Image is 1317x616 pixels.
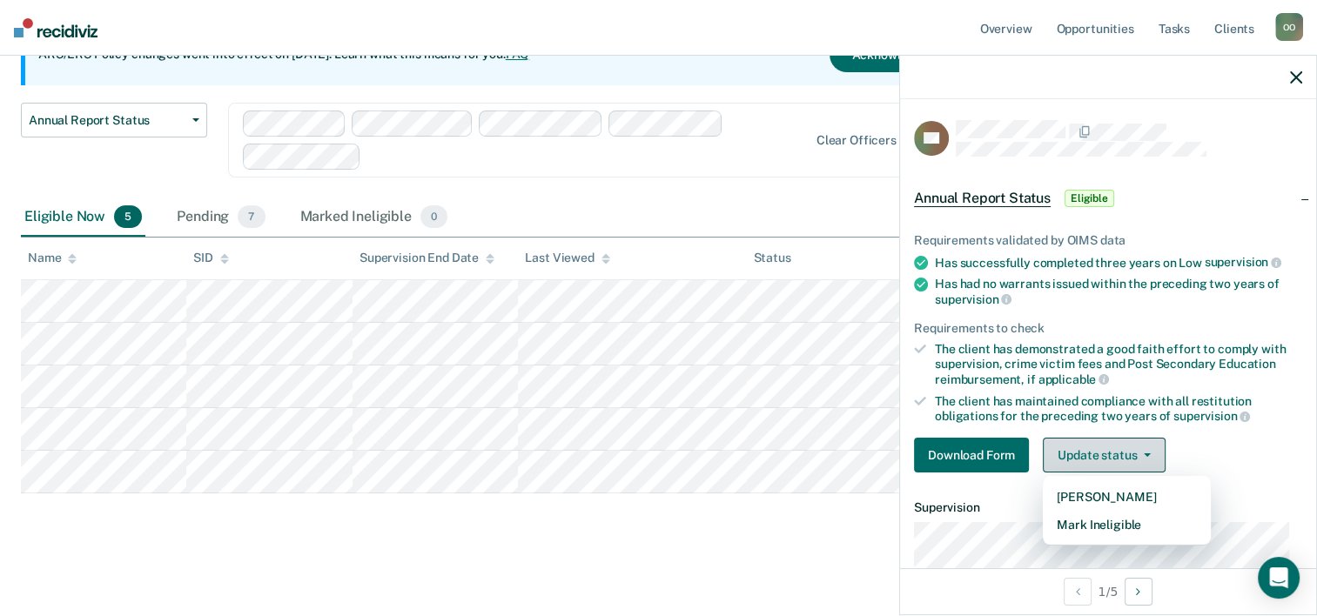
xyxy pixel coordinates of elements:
div: Has had no warrants issued within the preceding two years of [935,277,1302,306]
div: Last Viewed [525,251,609,265]
div: Pending [173,198,268,237]
div: Clear officers [816,133,897,148]
div: Marked Ineligible [297,198,452,237]
span: 7 [238,205,265,228]
button: Mark Ineligible [1043,511,1211,539]
span: Annual Report Status [29,113,185,128]
span: Eligible [1065,190,1114,207]
span: 0 [420,205,447,228]
button: Update status [1043,438,1166,472]
div: The client has maintained compliance with all restitution obligations for the preceding two years of [935,394,1302,424]
div: O O [1275,13,1303,41]
span: applicable [1038,372,1109,386]
div: Status [754,251,791,265]
dt: Supervision [914,500,1302,515]
span: supervision [935,292,1011,306]
button: Download Form [914,438,1029,472]
div: Name [28,251,77,265]
div: Eligible Now [21,198,145,237]
button: Previous Opportunity [1064,578,1092,606]
span: supervision [1173,409,1250,423]
img: Recidiviz [14,18,97,37]
span: Annual Report Status [914,190,1051,207]
div: The client has demonstrated a good faith effort to comply with supervision, crime victim fees and... [935,342,1302,386]
div: Annual Report StatusEligible [900,171,1316,226]
div: 1 / 5 [900,568,1316,614]
div: Requirements validated by OIMS data [914,233,1302,248]
div: Supervision End Date [359,251,494,265]
div: SID [193,251,229,265]
span: supervision [1205,255,1281,269]
a: Navigate to form link [914,438,1036,472]
div: Open Intercom Messenger [1258,557,1300,599]
button: [PERSON_NAME] [1043,483,1211,511]
span: 5 [114,205,142,228]
div: Has successfully completed three years on Low [935,255,1302,271]
button: Next Opportunity [1125,578,1152,606]
div: Requirements to check [914,321,1302,336]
